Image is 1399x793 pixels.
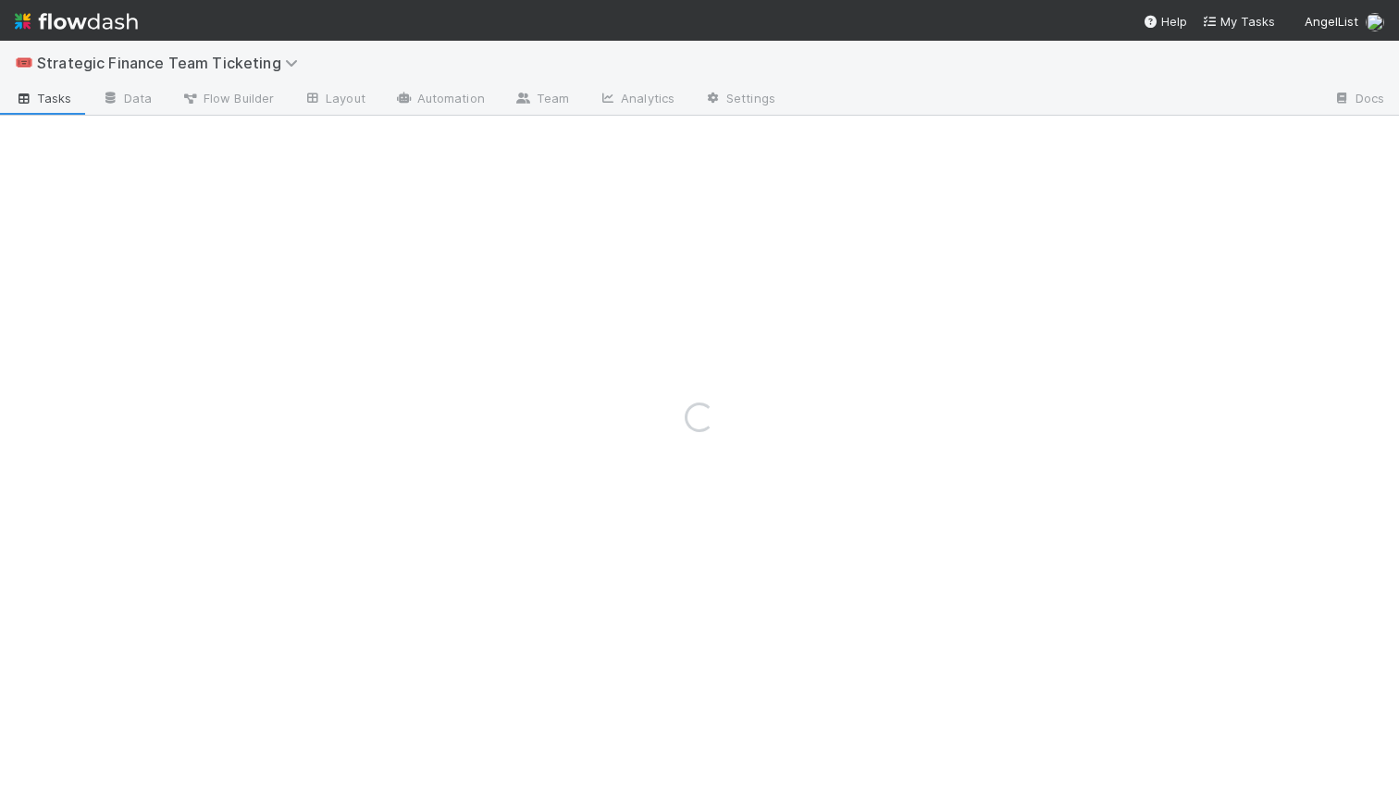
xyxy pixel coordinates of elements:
[1143,12,1187,31] div: Help
[15,6,138,37] img: logo-inverted-e16ddd16eac7371096b0.svg
[1305,14,1358,29] span: AngelList
[1202,12,1275,31] a: My Tasks
[1366,13,1384,31] img: avatar_aa4fbed5-f21b-48f3-8bdd-57047a9d59de.png
[1202,14,1275,29] span: My Tasks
